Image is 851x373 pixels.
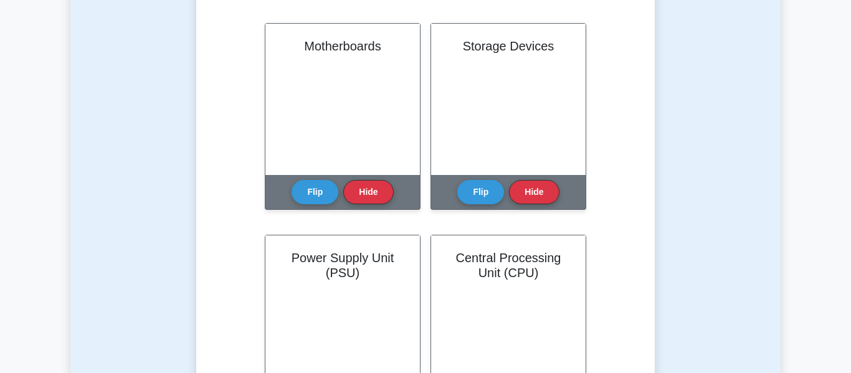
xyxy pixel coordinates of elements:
button: Hide [343,180,393,204]
h2: Central Processing Unit (CPU) [446,250,571,280]
button: Flip [292,180,338,204]
button: Hide [509,180,559,204]
button: Flip [457,180,504,204]
h2: Storage Devices [446,39,571,54]
h2: Power Supply Unit (PSU) [280,250,405,280]
h2: Motherboards [280,39,405,54]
